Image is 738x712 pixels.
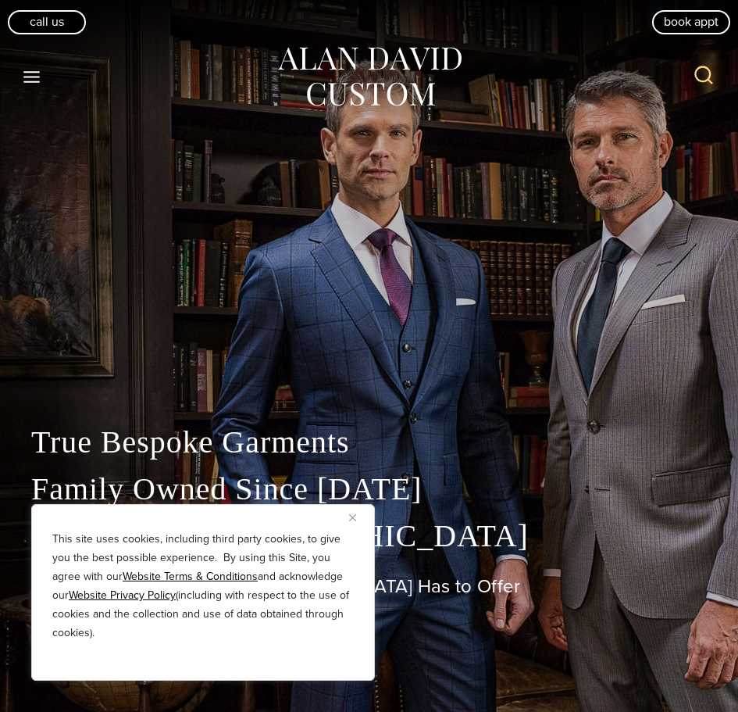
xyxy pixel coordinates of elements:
[652,10,730,34] a: book appt
[69,587,176,603] a: Website Privacy Policy
[349,508,368,527] button: Close
[8,10,86,34] a: Call Us
[31,419,707,560] p: True Bespoke Garments Family Owned Since [DATE] Made in the [GEOGRAPHIC_DATA]
[349,514,356,521] img: Close
[123,568,258,585] a: Website Terms & Conditions
[52,530,354,642] p: This site uses cookies, including third party cookies, to give you the best possible experience. ...
[16,63,48,91] button: Open menu
[685,58,722,95] button: View Search Form
[276,42,463,112] img: Alan David Custom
